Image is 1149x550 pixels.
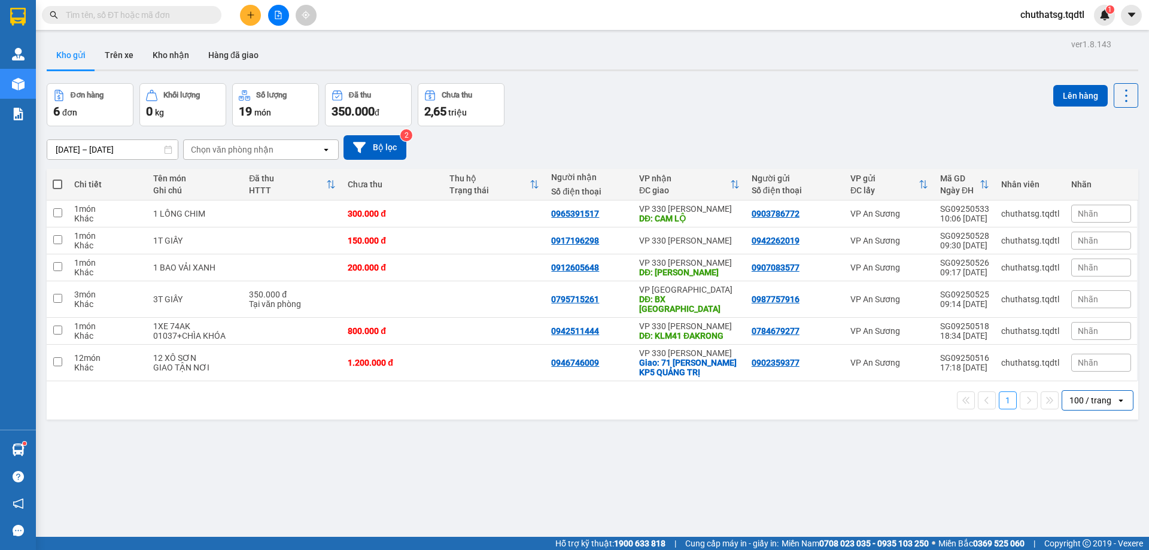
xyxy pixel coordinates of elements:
[249,174,326,183] div: Đã thu
[1001,358,1059,367] div: chuthatsg.tqdtl
[999,391,1017,409] button: 1
[940,231,989,241] div: SG09250528
[13,498,24,509] span: notification
[752,263,800,272] div: 0907083577
[12,108,25,120] img: solution-icon
[325,83,412,126] button: Đã thu350.000đ
[71,91,104,99] div: Đơn hàng
[12,443,25,456] img: warehouse-icon
[74,214,141,223] div: Khác
[47,41,95,69] button: Kho gửi
[850,263,928,272] div: VP An Sương
[449,186,530,195] div: Trạng thái
[74,353,141,363] div: 12 món
[13,525,24,536] span: message
[639,294,740,314] div: DĐ: BX ĐÀ NẴNG
[1069,394,1111,406] div: 100 / trang
[850,174,919,183] div: VP gửi
[191,144,273,156] div: Chọn văn phòng nhận
[74,290,141,299] div: 3 món
[940,268,989,277] div: 09:17 [DATE]
[639,258,740,268] div: VP 330 [PERSON_NAME]
[1126,10,1137,20] span: caret-down
[1011,7,1094,22] span: chuthatsg.tqdtl
[47,83,133,126] button: Đơn hàng6đơn
[1001,326,1059,336] div: chuthatsg.tqdtl
[551,236,599,245] div: 0917196298
[639,268,740,277] div: DĐ: GIO LINH
[940,353,989,363] div: SG09250516
[850,236,928,245] div: VP An Sương
[1071,38,1111,51] div: ver 1.8.143
[940,331,989,341] div: 18:34 [DATE]
[752,326,800,336] div: 0784679277
[551,263,599,272] div: 0912605648
[938,537,1025,550] span: Miền Bắc
[1053,85,1108,107] button: Lên hàng
[1078,236,1098,245] span: Nhãn
[418,83,504,126] button: Chưa thu2,65 triệu
[1106,5,1114,14] sup: 1
[551,187,627,196] div: Số điện thoại
[449,174,530,183] div: Thu hộ
[551,209,599,218] div: 0965391517
[23,442,26,445] sup: 1
[1078,358,1098,367] span: Nhãn
[752,358,800,367] div: 0902359377
[639,236,740,245] div: VP 330 [PERSON_NAME]
[1078,294,1098,304] span: Nhãn
[639,348,740,358] div: VP 330 [PERSON_NAME]
[375,108,379,117] span: đ
[256,91,287,99] div: Số lượng
[66,8,207,22] input: Tìm tên, số ĐT hoặc mã đơn
[639,321,740,331] div: VP 330 [PERSON_NAME]
[274,11,282,19] span: file-add
[153,294,237,304] div: 3T GIẤY
[850,294,928,304] div: VP An Sương
[551,172,627,182] div: Người nhận
[940,241,989,250] div: 09:30 [DATE]
[243,169,342,200] th: Toggle SortBy
[448,108,467,117] span: triệu
[1071,180,1131,189] div: Nhãn
[153,209,237,218] div: 1 LỒNG CHIM
[50,11,58,19] span: search
[74,331,141,341] div: Khác
[400,129,412,141] sup: 2
[249,290,336,299] div: 350.000 đ
[443,169,545,200] th: Toggle SortBy
[850,209,928,218] div: VP An Sương
[639,204,740,214] div: VP 330 [PERSON_NAME]
[302,11,310,19] span: aim
[153,353,237,363] div: 12 XÔ SƠN
[12,78,25,90] img: warehouse-icon
[932,541,935,546] span: ⚪️
[321,145,331,154] svg: open
[973,539,1025,548] strong: 0369 525 060
[752,294,800,304] div: 0987757916
[74,231,141,241] div: 1 món
[940,214,989,223] div: 10:06 [DATE]
[1001,209,1059,218] div: chuthatsg.tqdtl
[1078,209,1098,218] span: Nhãn
[74,204,141,214] div: 1 món
[844,169,934,200] th: Toggle SortBy
[850,326,928,336] div: VP An Sương
[633,169,746,200] th: Toggle SortBy
[268,5,289,26] button: file-add
[74,321,141,331] div: 1 món
[934,169,995,200] th: Toggle SortBy
[62,108,77,117] span: đơn
[639,285,740,294] div: VP [GEOGRAPHIC_DATA]
[1116,396,1126,405] svg: open
[199,41,268,69] button: Hàng đã giao
[1083,539,1091,548] span: copyright
[752,186,838,195] div: Số điện thoại
[95,41,143,69] button: Trên xe
[146,104,153,118] span: 0
[349,91,371,99] div: Đã thu
[348,180,437,189] div: Chưa thu
[551,326,599,336] div: 0942511444
[74,363,141,372] div: Khác
[53,104,60,118] span: 6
